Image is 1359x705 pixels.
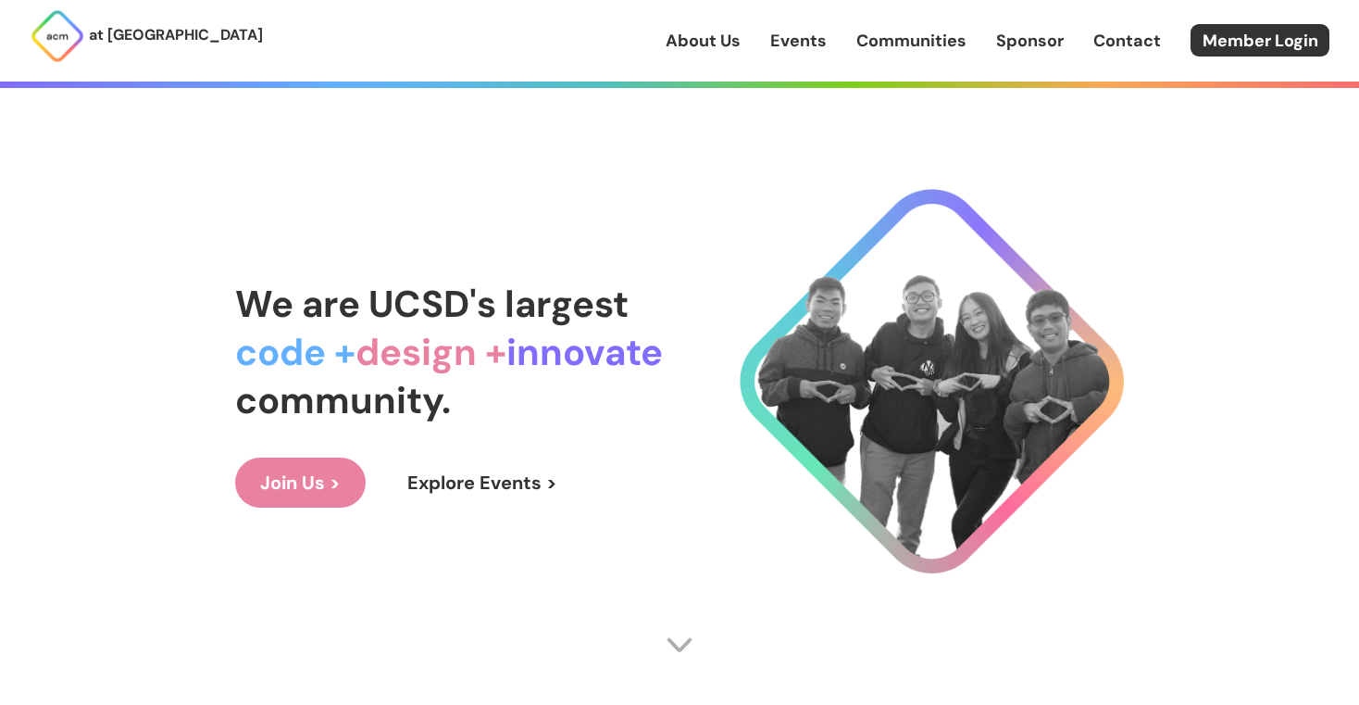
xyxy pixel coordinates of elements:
img: Scroll Arrow [666,631,693,659]
a: Events [770,29,827,53]
span: design + [355,328,506,376]
span: code + [235,328,355,376]
a: Communities [856,29,966,53]
span: community. [235,376,451,424]
a: About Us [666,29,741,53]
a: Contact [1093,29,1161,53]
a: Sponsor [996,29,1064,53]
img: ACM Logo [30,8,85,64]
img: Cool Logo [740,189,1124,573]
span: innovate [506,328,663,376]
a: at [GEOGRAPHIC_DATA] [30,8,263,64]
p: at [GEOGRAPHIC_DATA] [89,23,263,47]
a: Join Us > [235,458,366,508]
span: We are UCSD's largest [235,280,629,328]
a: Explore Events > [382,458,582,508]
a: Member Login [1191,24,1329,57]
